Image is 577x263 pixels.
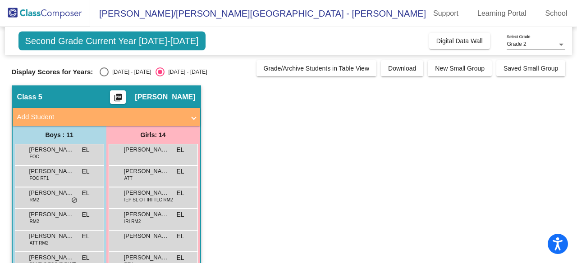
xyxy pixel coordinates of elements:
span: do_not_disturb_alt [71,197,78,204]
div: Boys : 11 [13,126,106,144]
span: EL [176,210,184,219]
a: Learning Portal [470,6,534,21]
mat-radio-group: Select an option [100,67,207,76]
span: Download [388,65,416,72]
span: EL [176,145,184,155]
span: FOC [30,153,39,160]
span: [PERSON_NAME] [29,210,74,219]
span: [PERSON_NAME] [124,232,169,241]
button: New Small Group [428,60,492,76]
span: EL [82,253,89,263]
span: EL [82,188,89,198]
mat-panel-title: Add Student [17,112,185,122]
div: [DATE] - [DATE] [109,68,151,76]
span: EL [176,188,184,198]
span: EL [82,167,89,176]
span: [PERSON_NAME] [124,145,169,154]
span: Second Grade Current Year [DATE]-[DATE] [18,31,206,50]
span: [PERSON_NAME] [124,167,169,176]
span: RM2 [30,196,39,203]
span: IEP SL OT IRI TLC RM2 [124,196,173,203]
button: Print Students Details [110,90,126,104]
a: Support [426,6,466,21]
span: EL [82,232,89,241]
span: EL [176,167,184,176]
span: Display Scores for Years: [12,68,93,76]
mat-icon: picture_as_pdf [113,93,124,106]
span: IRI RM2 [124,218,141,225]
div: [DATE] - [DATE] [165,68,207,76]
span: Class 5 [17,93,42,102]
a: School [538,6,575,21]
mat-expansion-panel-header: Add Student [13,108,200,126]
button: Digital Data Wall [429,33,490,49]
span: [PERSON_NAME] [124,210,169,219]
span: FOC RT1 [30,175,49,182]
span: EL [176,232,184,241]
span: EL [176,253,184,263]
span: ATT RM2 [30,240,49,246]
div: Girls: 14 [106,126,200,144]
span: [PERSON_NAME]/[PERSON_NAME][GEOGRAPHIC_DATA] - [PERSON_NAME] [90,6,426,21]
span: [PERSON_NAME] [124,253,169,262]
span: [PERSON_NAME] [29,145,74,154]
span: Digital Data Wall [436,37,483,45]
span: [PERSON_NAME] [29,188,74,197]
button: Saved Small Group [496,60,565,76]
span: EL [82,210,89,219]
span: [PERSON_NAME] [29,232,74,241]
button: Download [381,60,423,76]
span: Saved Small Group [504,65,558,72]
span: EL [82,145,89,155]
span: [PERSON_NAME] [124,188,169,197]
span: RM2 [30,218,39,225]
span: New Small Group [435,65,485,72]
span: [PERSON_NAME] [135,93,195,102]
span: [PERSON_NAME] [29,253,74,262]
span: ATT [124,175,133,182]
span: [PERSON_NAME] [29,167,74,176]
button: Grade/Archive Students in Table View [256,60,377,76]
span: Grade/Archive Students in Table View [264,65,370,72]
span: Grade 2 [507,41,526,47]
